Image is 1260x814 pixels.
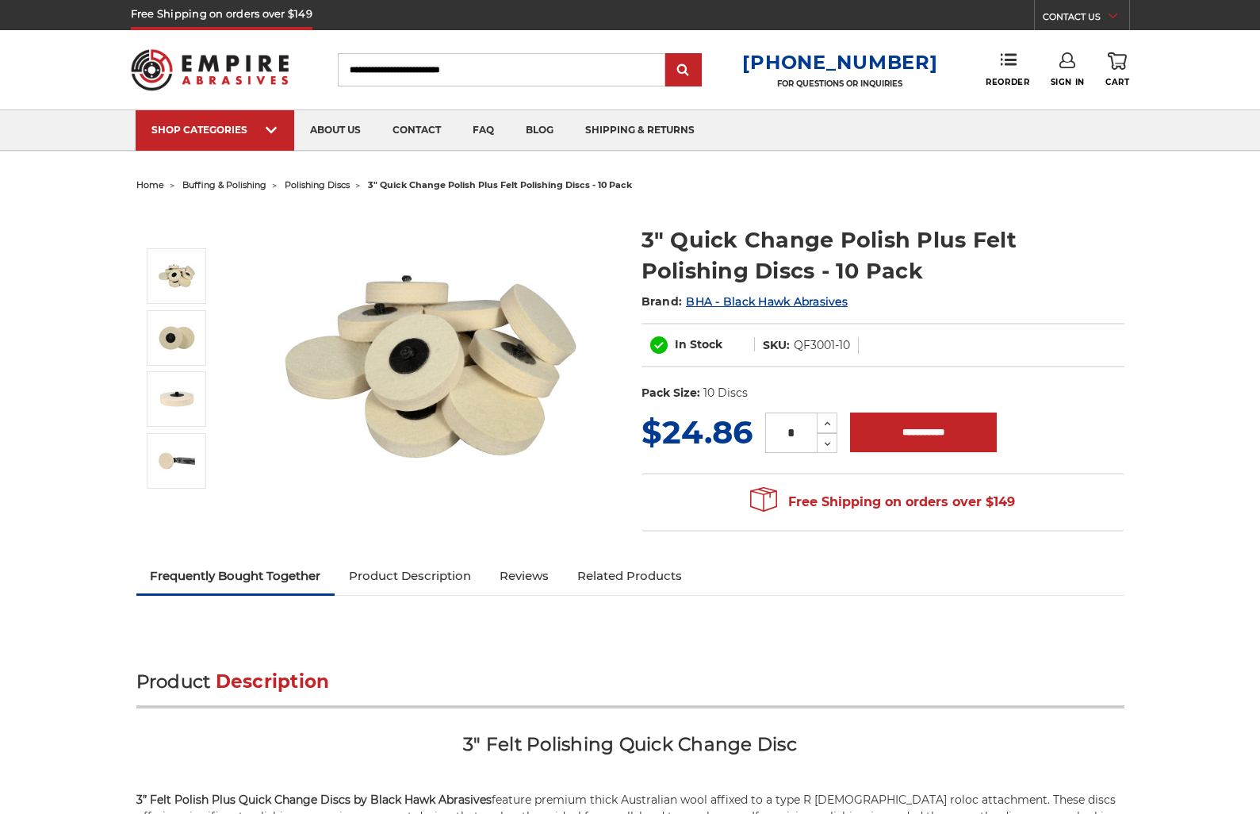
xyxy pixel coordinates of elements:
p: FOR QUESTIONS OR INQUIRIES [742,79,937,89]
span: In Stock [675,337,722,351]
img: 3 inch polishing felt roloc discs [157,256,197,296]
h1: 3" Quick Change Polish Plus Felt Polishing Discs - 10 Pack [641,225,1124,286]
img: 3 inch quick change buffing discs [157,318,197,358]
a: blog [510,110,569,151]
a: Cart [1105,52,1129,87]
div: SHOP CATEGORIES [151,124,278,136]
dd: 10 Discs [703,385,748,401]
dt: SKU: [763,337,790,354]
span: Cart [1105,77,1129,87]
a: BHA - Black Hawk Abrasives [686,294,848,309]
span: Description [216,670,330,693]
input: Submit [668,55,699,86]
a: contact [377,110,457,151]
a: Related Products [563,559,696,593]
a: Reviews [485,559,563,593]
span: Product [136,670,211,693]
span: $24.86 [641,413,753,451]
span: Sign In [1051,77,1085,87]
a: Product Description [335,559,485,593]
strong: 3” Felt Polish Plus Quick Change Discs by Black Hawk Abrasives [136,793,492,807]
a: faq [457,110,510,151]
span: Free Shipping on orders over $149 [750,486,1015,518]
h2: 3" Felt Polishing Quick Change Disc [136,732,1124,768]
a: home [136,179,164,190]
a: [PHONE_NUMBER] [742,51,937,74]
a: polishing discs [285,179,350,190]
span: Brand: [641,294,683,309]
dt: Pack Size: [641,385,700,401]
a: about us [294,110,377,151]
a: Reorder [986,52,1029,86]
dd: QF3001-10 [794,337,850,354]
span: Reorder [986,77,1029,87]
img: 3" roloc discs for buffing and polishing [157,379,197,419]
a: shipping & returns [569,110,710,151]
img: Empire Abrasives [131,39,289,101]
img: 3 inch polishing felt roloc discs [272,208,589,525]
img: die grinder polishing disc [157,441,197,481]
a: buffing & polishing [182,179,266,190]
a: CONTACT US [1043,8,1129,30]
a: Frequently Bought Together [136,559,335,593]
span: 3" quick change polish plus felt polishing discs - 10 pack [368,179,632,190]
